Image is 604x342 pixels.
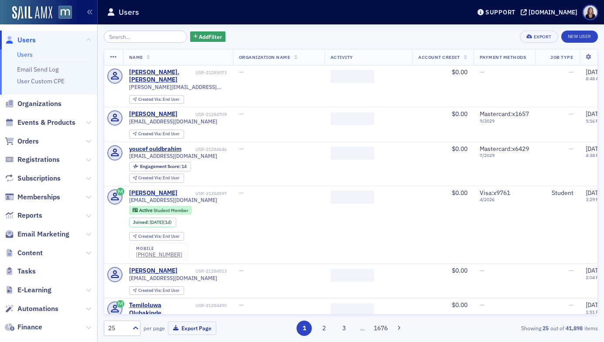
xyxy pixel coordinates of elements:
[586,75,603,82] time: 8:48 AM
[569,301,573,309] span: —
[452,267,468,274] span: $0.00
[480,118,529,124] span: 9 / 2029
[439,324,598,332] div: Showing out of items
[12,6,52,20] a: SailAMX
[17,137,39,146] span: Orders
[129,301,194,317] a: Temiloluwa Olubakinde
[586,301,604,309] span: [DATE]
[5,99,61,109] a: Organizations
[17,99,61,109] span: Organizations
[586,189,604,197] span: [DATE]
[480,267,485,274] span: —
[17,322,42,332] span: Finance
[5,192,60,202] a: Memberships
[586,274,602,280] time: 2:04 PM
[136,251,182,258] a: [PHONE_NUMBER]
[239,110,244,118] span: —
[17,77,65,85] a: User Custom CPE
[418,54,460,60] span: Account Credit
[569,267,573,274] span: —
[480,68,485,76] span: —
[17,51,33,58] a: Users
[129,110,177,118] div: [PERSON_NAME]
[138,287,163,293] span: Created Via :
[564,324,584,332] strong: 41,898
[58,6,72,19] img: SailAMX
[569,145,573,153] span: —
[138,176,180,181] div: End User
[331,70,374,83] span: ‌
[480,189,510,197] span: Visa : x9761
[586,309,602,315] time: 1:51 PM
[138,96,163,102] span: Created Via :
[239,54,290,60] span: Organization Name
[17,174,61,183] span: Subscriptions
[138,97,180,102] div: End User
[17,229,69,239] span: Email Marketing
[569,68,573,76] span: —
[452,110,468,118] span: $0.00
[586,267,604,274] span: [DATE]
[317,321,332,336] button: 2
[480,145,529,153] span: Mastercard : x6429
[129,153,217,159] span: [EMAIL_ADDRESS][DOMAIN_NAME]
[133,207,188,213] a: Active Student Member
[452,301,468,309] span: $0.00
[129,174,184,183] div: Created Via: End User
[480,54,526,60] span: Payment Methods
[17,192,60,202] span: Memberships
[119,7,139,17] h1: Users
[5,155,60,164] a: Registrations
[129,197,217,203] span: [EMAIL_ADDRESS][DOMAIN_NAME]
[17,211,42,220] span: Reports
[586,118,602,124] time: 5:16 PM
[138,175,163,181] span: Created Via :
[52,6,72,21] a: View Homepage
[5,118,75,127] a: Events & Products
[331,112,374,125] span: ‌
[356,324,369,332] span: …
[138,288,180,293] div: End User
[541,189,573,197] div: Student
[331,54,353,60] span: Activity
[17,248,43,258] span: Content
[586,145,604,153] span: [DATE]
[179,268,227,274] div: USR-21284513
[199,33,222,41] span: Add Filter
[480,301,485,309] span: —
[17,267,36,276] span: Tasks
[5,174,61,183] a: Subscriptions
[5,137,39,146] a: Orders
[586,110,604,118] span: [DATE]
[129,218,176,227] div: Joined: 2025-08-25 00:00:00
[239,267,244,274] span: —
[129,232,184,241] div: Created Via: End User
[561,31,598,43] a: New User
[583,5,598,20] span: Profile
[239,189,244,197] span: —
[139,207,154,213] span: Active
[5,304,58,314] a: Automations
[133,219,150,225] span: Joined :
[129,68,194,84] a: [PERSON_NAME].[PERSON_NAME]
[129,189,177,197] div: [PERSON_NAME]
[586,196,602,202] time: 3:29 PM
[136,246,182,251] div: mobile
[541,324,550,332] strong: 25
[529,8,577,16] div: [DOMAIN_NAME]
[154,207,188,213] span: Student Member
[331,303,374,316] span: ‌
[373,321,388,336] button: 1676
[129,267,177,275] a: [PERSON_NAME]
[183,147,227,152] div: USR-21284646
[5,211,42,220] a: Reports
[138,131,163,137] span: Created Via :
[129,130,184,139] div: Created Via: End User
[129,275,217,281] span: [EMAIL_ADDRESS][DOMAIN_NAME]
[17,65,58,73] a: Email Send Log
[297,321,312,336] button: 1
[129,162,191,171] div: Engagement Score: 14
